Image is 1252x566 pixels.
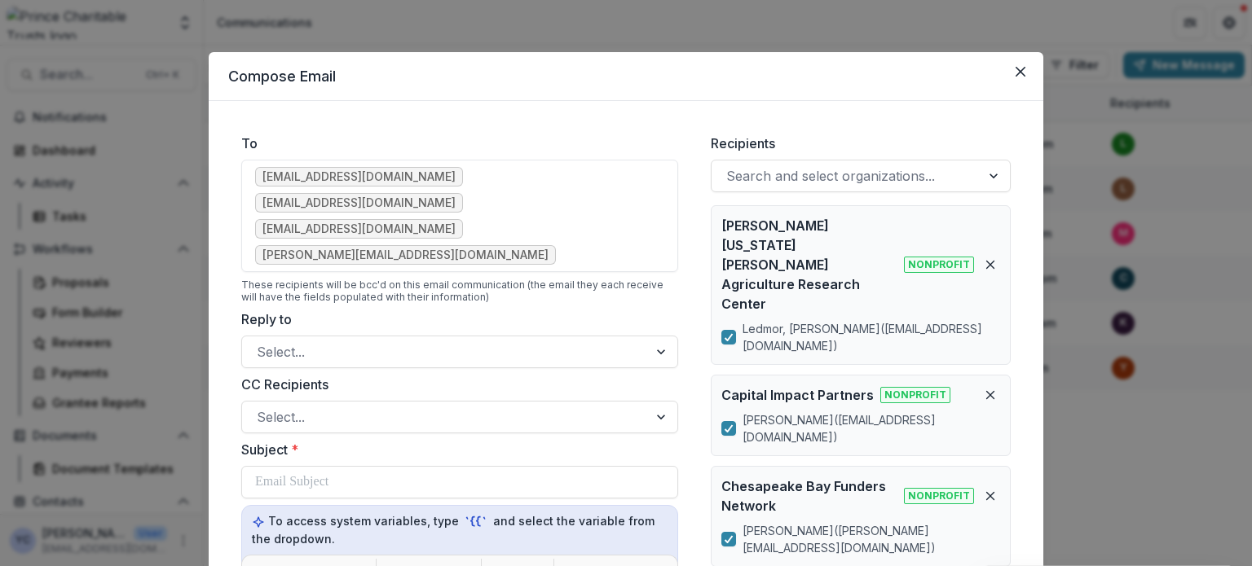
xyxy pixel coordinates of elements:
[904,257,974,273] span: Nonprofit
[743,411,1000,445] p: [PERSON_NAME] ( [EMAIL_ADDRESS][DOMAIN_NAME] )
[743,320,1000,354] p: Ledmor, [PERSON_NAME] ( [EMAIL_ADDRESS][DOMAIN_NAME] )
[711,134,1001,153] label: Recipients
[721,476,897,516] p: Chesapeake Bay Funders Network
[981,255,1000,274] button: Remove organization
[209,52,1043,101] header: Compose Email
[981,486,1000,506] button: Remove organization
[721,216,897,314] p: [PERSON_NAME][US_STATE] [PERSON_NAME] Agriculture Research Center
[262,196,456,210] span: [EMAIL_ADDRESS][DOMAIN_NAME]
[743,522,1000,556] p: [PERSON_NAME] ( [PERSON_NAME][EMAIL_ADDRESS][DOMAIN_NAME] )
[241,279,678,303] div: These recipients will be bcc'd on this email communication (the email they each receive will have...
[252,512,668,547] p: To access system variables, type and select the variable from the dropdown.
[241,134,668,153] label: To
[241,375,668,394] label: CC Recipients
[880,387,950,403] span: Nonprofit
[241,309,668,329] label: Reply to
[262,170,456,184] span: [EMAIL_ADDRESS][DOMAIN_NAME]
[721,385,874,405] p: Capital Impact Partners
[904,488,974,504] span: Nonprofit
[981,385,1000,405] button: Remove organization
[262,248,549,262] span: [PERSON_NAME][EMAIL_ADDRESS][DOMAIN_NAME]
[241,440,668,459] label: Subject
[1007,59,1034,85] button: Close
[462,513,490,530] code: `{{`
[262,222,456,236] span: [EMAIL_ADDRESS][DOMAIN_NAME]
